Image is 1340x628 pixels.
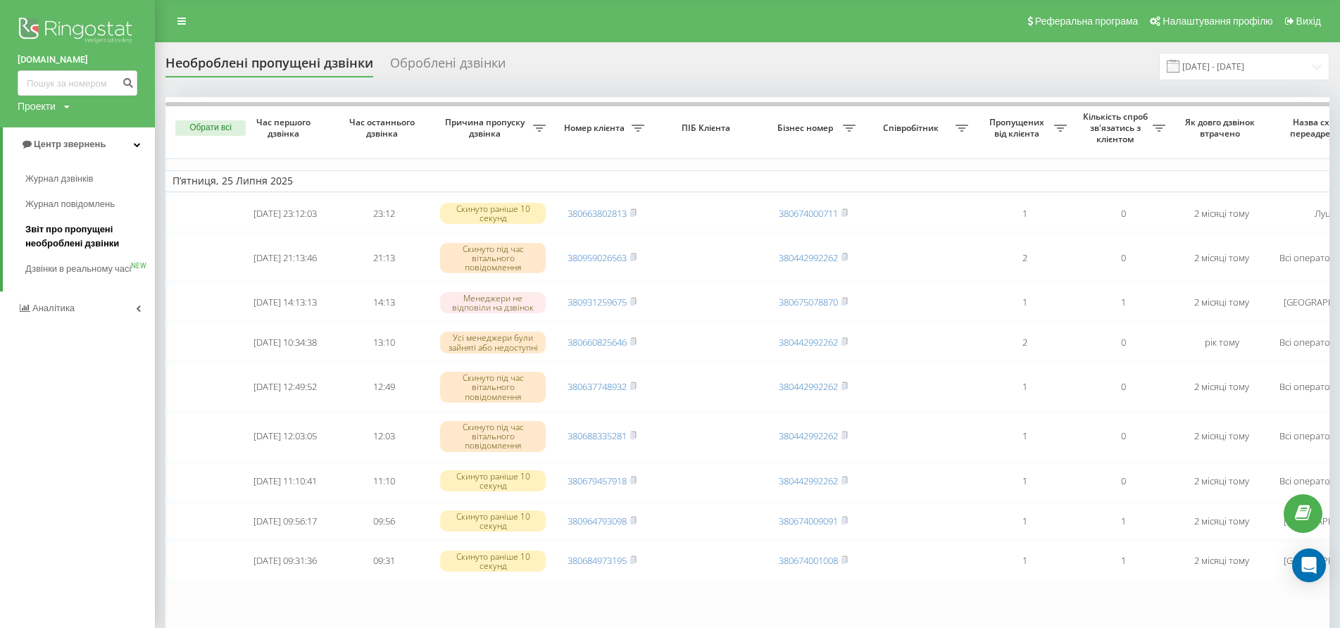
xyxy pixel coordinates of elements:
span: Бізнес номер [771,123,843,134]
td: рік тому [1172,324,1271,361]
td: 0 [1074,195,1172,232]
img: Ringostat logo [18,14,137,49]
a: 380688335281 [568,429,627,442]
td: 14:13 [334,284,433,321]
td: 0 [1074,463,1172,500]
div: Скинуто під час вітального повідомлення [440,421,546,452]
td: 1 [975,284,1074,321]
span: Центр звернень [34,139,106,149]
div: Скинуто раніше 10 секунд [440,510,546,532]
div: Менеджери не відповіли на дзвінок [440,292,546,313]
div: Скинуто раніше 10 секунд [440,470,546,491]
div: Скинуто під час вітального повідомлення [440,243,546,274]
a: 380442992262 [779,380,838,393]
td: 09:56 [334,503,433,540]
td: [DATE] 09:56:17 [236,503,334,540]
td: 12:03 [334,413,433,460]
a: 380674009091 [779,515,838,527]
td: 0 [1074,234,1172,281]
a: 380663802813 [568,207,627,220]
td: 2 місяці тому [1172,542,1271,579]
span: Причина пропуску дзвінка [440,117,533,139]
div: Проекти [18,99,56,113]
td: 1 [1074,503,1172,540]
td: 0 [1074,364,1172,410]
td: 2 місяці тому [1172,284,1271,321]
a: 380684973195 [568,554,627,567]
a: 380442992262 [779,429,838,442]
span: ПІБ Клієнта [663,123,752,134]
span: Пропущених від клієнта [982,117,1054,139]
div: Скинуто раніше 10 секунд [440,551,546,572]
a: Журнал дзвінків [25,166,155,191]
td: [DATE] 23:12:03 [236,195,334,232]
span: Співробітник [870,123,956,134]
td: 09:31 [334,542,433,579]
td: [DATE] 14:13:13 [236,284,334,321]
span: Реферальна програма [1035,15,1139,27]
a: [DOMAIN_NAME] [18,53,137,67]
span: Дзвінки в реальному часі [25,262,131,276]
a: Дзвінки в реальному часіNEW [25,256,155,282]
div: Усі менеджери були зайняті або недоступні [440,332,546,353]
td: 2 місяці тому [1172,364,1271,410]
td: 2 місяці тому [1172,234,1271,281]
input: Пошук за номером [18,70,137,96]
td: 2 [975,324,1074,361]
td: [DATE] 09:31:36 [236,542,334,579]
td: 1 [1074,284,1172,321]
span: Журнал дзвінків [25,172,93,186]
a: 380674001008 [779,554,838,567]
td: 12:49 [334,364,433,410]
a: 380660825646 [568,336,627,348]
td: [DATE] 10:34:38 [236,324,334,361]
span: Журнал повідомлень [25,197,115,211]
span: Аналiтика [32,303,75,313]
a: 380442992262 [779,336,838,348]
button: Обрати всі [175,120,246,136]
td: 11:10 [334,463,433,500]
td: 1 [975,364,1074,410]
td: 23:12 [334,195,433,232]
td: [DATE] 11:10:41 [236,463,334,500]
a: 380674000711 [779,207,838,220]
a: 380964793098 [568,515,627,527]
td: 2 місяці тому [1172,195,1271,232]
td: 1 [975,413,1074,460]
td: 2 місяці тому [1172,413,1271,460]
div: Open Intercom Messenger [1292,548,1326,582]
a: 380442992262 [779,251,838,264]
a: 380679457918 [568,475,627,487]
a: 380442992262 [779,475,838,487]
td: 2 місяці тому [1172,503,1271,540]
div: Скинуто раніше 10 секунд [440,203,546,224]
div: Оброблені дзвінки [390,56,506,77]
a: Журнал повідомлень [25,191,155,217]
td: 1 [1074,542,1172,579]
td: 21:13 [334,234,433,281]
span: Час першого дзвінка [247,117,323,139]
td: 1 [975,503,1074,540]
td: [DATE] 12:03:05 [236,413,334,460]
a: 380959026563 [568,251,627,264]
span: Як довго дзвінок втрачено [1184,117,1260,139]
div: Необроблені пропущені дзвінки [165,56,373,77]
a: Звіт про пропущені необроблені дзвінки [25,217,155,256]
span: Кількість спроб зв'язатись з клієнтом [1081,111,1153,144]
td: 1 [975,542,1074,579]
td: [DATE] 12:49:52 [236,364,334,410]
span: Налаштування профілю [1163,15,1272,27]
td: 1 [975,463,1074,500]
a: 380637748932 [568,380,627,393]
td: 1 [975,195,1074,232]
td: 2 місяці тому [1172,463,1271,500]
div: Скинуто під час вітального повідомлення [440,372,546,403]
span: Час останнього дзвінка [346,117,422,139]
a: 380931259675 [568,296,627,308]
span: Звіт про пропущені необроблені дзвінки [25,222,148,251]
td: 2 [975,234,1074,281]
a: 380675078870 [779,296,838,308]
td: 0 [1074,324,1172,361]
td: 13:10 [334,324,433,361]
span: Вихід [1296,15,1321,27]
